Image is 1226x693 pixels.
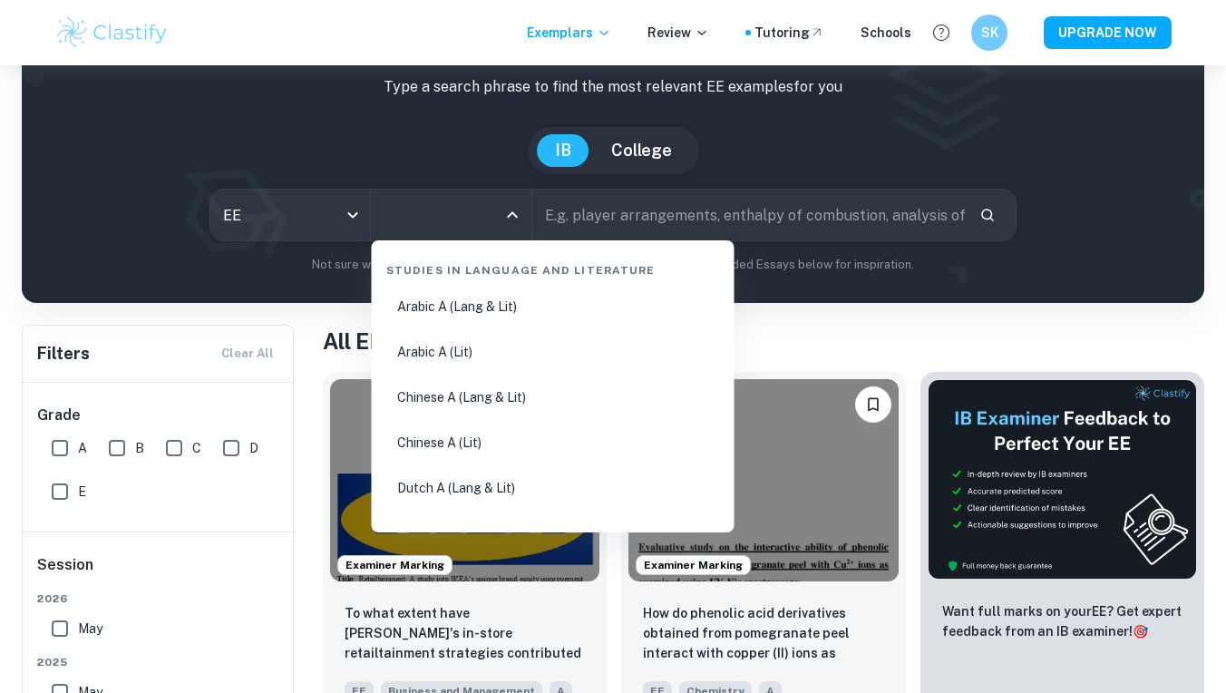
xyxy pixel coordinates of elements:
h6: Session [37,554,280,591]
input: E.g. player arrangements, enthalpy of combustion, analysis of a big city... [532,190,965,240]
button: SK [971,15,1007,51]
p: Type a search phrase to find the most relevant EE examples for you [36,76,1190,98]
p: Want full marks on your EE ? Get expert feedback from an IB examiner! [942,601,1182,641]
span: D [249,438,258,458]
button: Help and Feedback [926,17,957,48]
button: Close [500,202,525,228]
h6: Filters [37,341,90,366]
h6: SK [979,23,1000,43]
span: Examiner Marking [338,557,452,573]
div: EE [210,190,371,240]
span: 🎯 [1133,624,1148,639]
span: May [78,619,102,639]
li: Chinese A (Lit) [379,422,727,464]
span: C [192,438,201,458]
span: A [78,438,87,458]
span: Examiner Marking [637,557,750,573]
img: Chemistry EE example thumbnail: How do phenolic acid derivatives obtaine [628,379,898,581]
span: B [135,438,144,458]
p: To what extent have IKEA's in-store retailtainment strategies contributed to enhancing brand equi... [345,603,585,665]
p: Exemplars [527,23,611,43]
button: IB [537,134,589,167]
button: Bookmark [855,386,891,423]
h6: Grade [37,405,280,426]
div: Studies in Language and Literature [379,248,727,286]
img: Clastify logo [54,15,170,51]
li: Dutch A (Lang & Lit) [379,467,727,509]
span: E [78,482,86,502]
p: Review [647,23,709,43]
li: Arabic A (Lit) [379,331,727,373]
img: Business and Management EE example thumbnail: To what extent have IKEA's in-store reta [330,379,599,581]
a: Tutoring [754,23,824,43]
img: Thumbnail [928,379,1197,580]
p: Not sure what to search for? You can always look through our example Extended Essays below for in... [36,256,1190,274]
h1: All EE Examples [323,325,1204,357]
button: Search [972,200,1003,230]
button: UPGRADE NOW [1044,16,1172,49]
p: How do phenolic acid derivatives obtained from pomegranate peel interact with copper (II) ions as... [643,603,883,665]
button: College [593,134,690,167]
li: Dutch A (Lit) [379,512,727,554]
li: Chinese A (Lang & Lit) [379,376,727,418]
a: Schools [861,23,911,43]
span: 2025 [37,654,280,670]
li: Arabic A (Lang & Lit) [379,286,727,327]
span: 2026 [37,591,280,607]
